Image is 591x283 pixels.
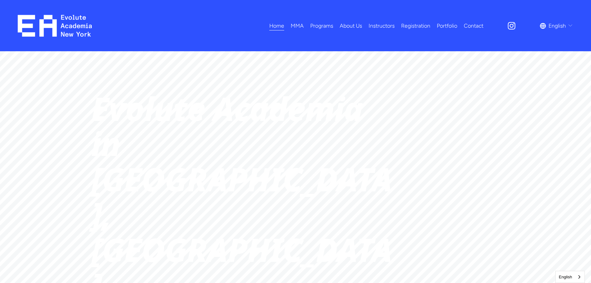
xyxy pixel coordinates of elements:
[507,21,516,30] a: Instagram
[291,20,304,31] a: folder dropdown
[369,20,395,31] a: Instructors
[401,20,430,31] a: Registration
[555,271,585,283] aside: Language selected: English
[291,21,304,31] span: MMA
[18,15,92,37] img: EA
[310,20,333,31] a: folder dropdown
[540,20,573,31] div: language picker
[310,21,333,31] span: Programs
[340,20,362,31] a: About Us
[269,20,284,31] a: Home
[464,20,483,31] a: Contact
[556,271,584,283] a: English
[437,20,457,31] a: Portfolio
[548,21,566,31] span: English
